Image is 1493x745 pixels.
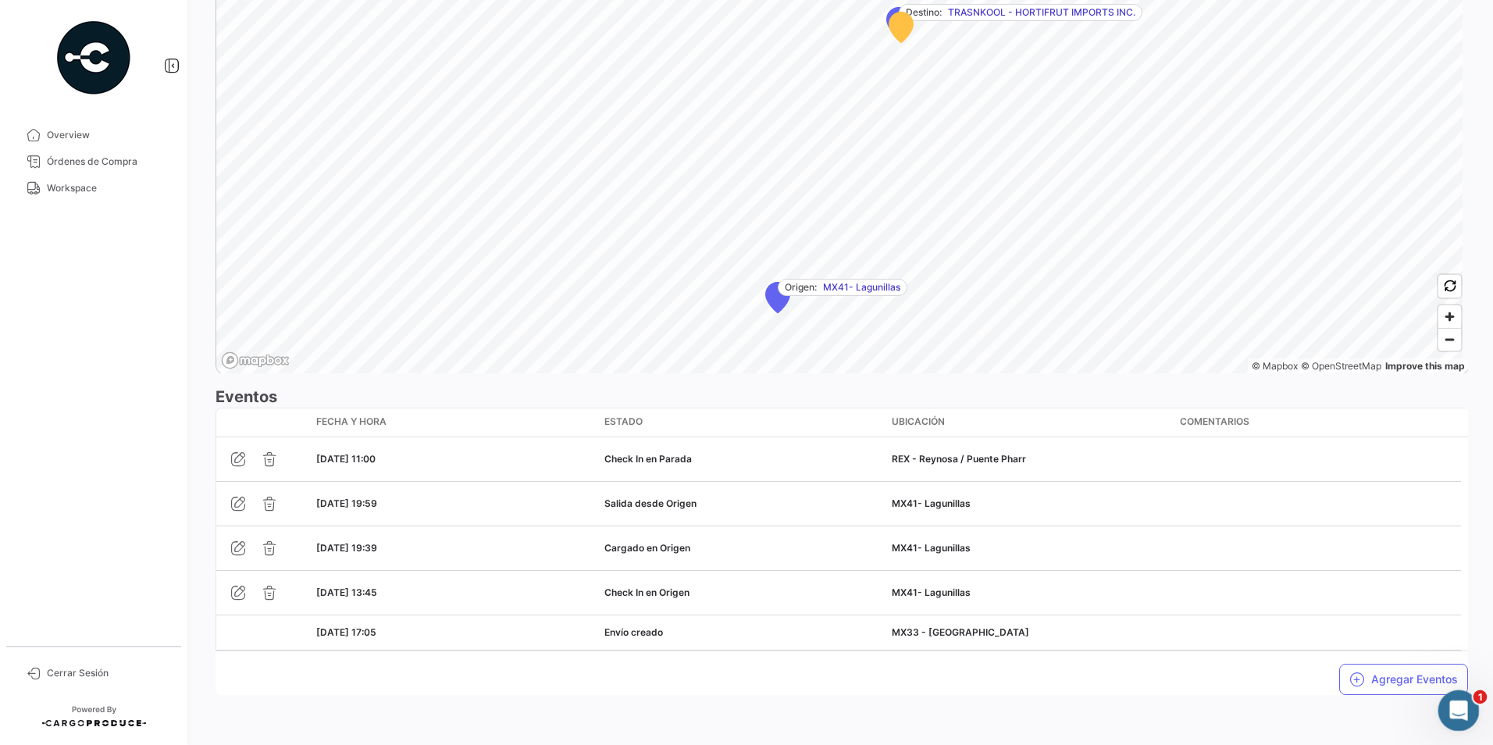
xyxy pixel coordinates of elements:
[892,452,1167,466] div: REX - Reynosa / Puente Pharr
[47,181,169,195] span: Workspace
[1252,360,1298,372] a: Mapbox
[12,175,175,201] a: Workspace
[906,5,942,20] span: Destino:
[1339,664,1468,695] button: Agregar Eventos
[221,351,290,369] a: Mapbox logo
[316,453,376,465] span: [DATE] 11:00
[604,497,880,511] div: Salida desde Origen
[885,408,1174,437] datatable-header-cell: Ubicación
[892,586,1167,600] div: MX41- Lagunillas
[1473,690,1488,704] span: 1
[316,586,377,598] span: [DATE] 13:45
[604,586,880,600] div: Check In en Origen
[1438,690,1480,732] iframe: Intercom live chat
[47,155,169,169] span: Órdenes de Compra
[892,541,1167,555] div: MX41- Lagunillas
[604,541,880,555] div: Cargado en Origen
[1438,329,1461,351] span: Zoom out
[316,626,376,638] span: [DATE] 17:05
[604,626,880,640] div: Envío creado
[47,666,169,680] span: Cerrar Sesión
[316,415,387,429] span: Fecha y Hora
[948,5,1135,20] span: TRASNKOOL - HORTIFRUT IMPORTS INC.
[892,626,1167,640] div: MX33 - [GEOGRAPHIC_DATA]
[892,497,1167,511] div: MX41- Lagunillas
[604,415,643,429] span: Estado
[12,122,175,148] a: Overview
[1180,415,1249,429] span: Comentarios
[889,12,914,43] div: Map marker
[316,542,377,554] span: [DATE] 19:39
[598,408,886,437] datatable-header-cell: Estado
[604,452,880,466] div: Check In en Parada
[886,7,911,38] div: Map marker
[785,280,817,294] span: Origen:
[892,415,945,429] span: Ubicación
[47,128,169,142] span: Overview
[12,148,175,175] a: Órdenes de Compra
[1438,328,1461,351] button: Zoom out
[823,280,900,294] span: MX41- Lagunillas
[55,19,133,97] img: powered-by.png
[1301,360,1381,372] a: OpenStreetMap
[1174,408,1462,437] datatable-header-cell: Comentarios
[310,408,598,437] datatable-header-cell: Fecha y Hora
[316,497,377,509] span: [DATE] 19:59
[1438,305,1461,328] button: Zoom in
[765,282,790,313] div: Map marker
[1385,360,1465,372] a: Map feedback
[216,386,1468,408] h3: Eventos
